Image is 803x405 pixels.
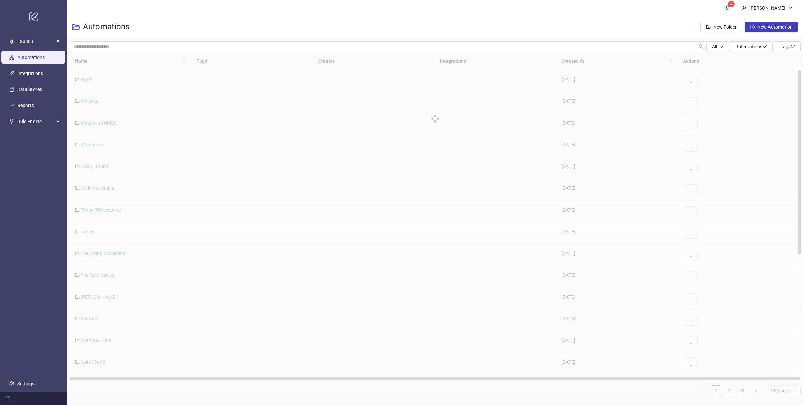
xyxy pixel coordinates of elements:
[713,24,737,30] span: New Folder
[791,44,795,49] span: down
[707,41,729,52] button: Alldown
[706,25,711,29] span: folder-add
[729,41,773,52] button: Integrationsdown
[750,25,755,29] span: plus-circle
[747,4,788,12] div: [PERSON_NAME]
[700,22,742,32] button: New Folder
[788,6,793,10] span: down
[773,41,801,52] button: Tagsdown
[9,39,14,44] span: rocket
[757,24,793,30] span: New Automation
[712,44,717,49] span: All
[5,396,10,401] span: menu-fold
[9,119,14,124] span: fork
[17,115,54,128] span: Rule Engine
[737,44,767,49] span: Integrations
[720,45,724,49] span: down
[725,5,730,10] span: bell
[781,44,795,49] span: Tags
[17,381,35,386] a: Settings
[17,87,42,92] a: Data Stores
[72,23,80,31] span: folder-open
[762,44,767,49] span: down
[728,1,735,7] sup: 4
[17,103,34,108] a: Reports
[730,2,733,6] span: 4
[17,55,45,60] a: Automations
[17,71,43,76] a: Integrations
[745,22,798,32] button: New Automation
[83,22,129,32] h3: Automations
[742,6,747,10] span: user
[699,44,704,49] span: search
[17,34,54,48] span: Launch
